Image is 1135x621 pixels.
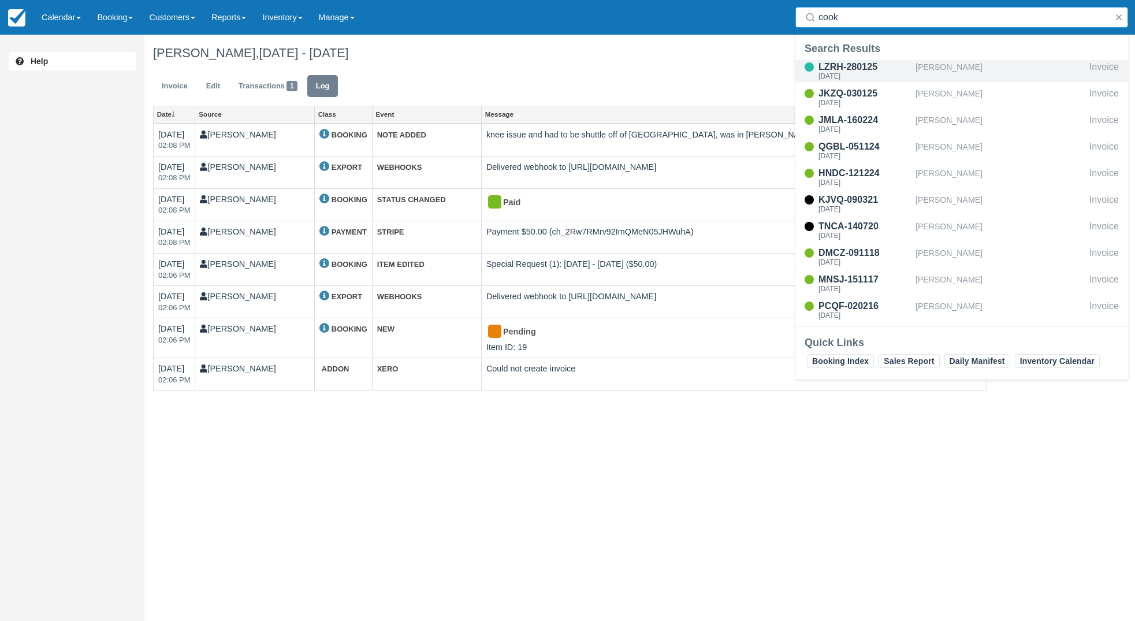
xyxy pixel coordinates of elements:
[332,131,367,139] strong: BOOKING
[795,87,1128,109] a: JKZQ-030125[DATE][PERSON_NAME]Invoice
[795,166,1128,188] a: HNDC-121224[DATE][PERSON_NAME]Invoice
[818,299,911,313] div: PCQF-020216
[482,106,987,122] a: Message
[332,195,367,204] strong: BOOKING
[195,253,314,285] td: [PERSON_NAME]
[195,106,314,122] a: Source
[332,228,367,236] strong: PAYMENT
[818,7,1110,28] input: Search ( / )
[481,124,987,157] td: knee issue and had to be shuttle off of [GEOGRAPHIC_DATA], was in [PERSON_NAME] Group
[818,179,911,186] div: [DATE]
[944,354,1010,368] a: Daily Manifest
[377,163,422,172] strong: WEBHOOKS
[795,140,1128,162] a: QGBL-051124[DATE][PERSON_NAME]Invoice
[1089,193,1119,215] div: Invoice
[158,303,190,314] em: 2025-08-14 14:06:11-0600
[818,273,911,287] div: MNSJ-151117
[332,292,362,301] strong: EXPORT
[1089,140,1119,162] div: Invoice
[916,246,1085,268] div: [PERSON_NAME]
[154,221,195,253] td: [DATE]
[195,124,314,157] td: [PERSON_NAME]
[332,163,362,172] strong: EXPORT
[259,46,348,60] span: [DATE] - [DATE]
[158,140,190,151] em: 2025-08-14 14:08:52-0600
[1015,354,1100,368] a: Inventory Calendar
[153,46,987,60] h1: [PERSON_NAME],
[158,375,190,386] em: 2025-08-14 14:06:07-0600
[154,286,195,318] td: [DATE]
[818,285,911,292] div: [DATE]
[1089,273,1119,295] div: Invoice
[332,260,367,269] strong: BOOKING
[195,286,314,318] td: [PERSON_NAME]
[916,193,1085,215] div: [PERSON_NAME]
[315,106,372,122] a: Class
[1089,220,1119,241] div: Invoice
[481,318,987,358] td: Item ID: 19
[154,156,195,188] td: [DATE]
[31,57,48,66] b: Help
[230,75,306,98] a: Transactions1
[481,253,987,285] td: Special Request (1): [DATE] - [DATE] ($50.00)
[154,318,195,358] td: [DATE]
[818,153,911,159] div: [DATE]
[795,246,1128,268] a: DMCZ-091118[DATE][PERSON_NAME]Invoice
[818,113,911,127] div: JMLA-160224
[916,273,1085,295] div: [PERSON_NAME]
[154,358,195,391] td: [DATE]
[9,52,136,70] a: Help
[818,193,911,207] div: KJVQ-090321
[916,220,1085,241] div: [PERSON_NAME]
[158,205,190,216] em: 2025-08-14 14:08:01-0600
[916,299,1085,321] div: [PERSON_NAME]
[916,60,1085,82] div: [PERSON_NAME]
[158,237,190,248] em: 2025-08-14 14:08:01-0600
[154,124,195,157] td: [DATE]
[307,75,338,98] a: Log
[818,206,911,213] div: [DATE]
[195,156,314,188] td: [PERSON_NAME]
[481,221,987,253] td: Payment $50.00 (ch_2Rw7RMrv92ImQMeN05JHWuhA)
[879,354,939,368] a: Sales Report
[198,75,229,98] a: Edit
[373,106,481,122] a: Event
[154,188,195,221] td: [DATE]
[795,220,1128,241] a: TNCA-140720[DATE][PERSON_NAME]Invoice
[795,299,1128,321] a: PCQF-020216[DATE][PERSON_NAME]Invoice
[377,292,422,301] strong: WEBHOOKS
[818,126,911,133] div: [DATE]
[481,358,987,391] td: Could not create invoice
[377,260,425,269] strong: ITEM EDITED
[818,232,911,239] div: [DATE]
[818,220,911,233] div: TNCA-140720
[377,228,404,236] strong: STRIPE
[195,358,314,391] td: [PERSON_NAME]
[916,87,1085,109] div: [PERSON_NAME]
[154,106,195,122] a: Date
[1089,299,1119,321] div: Invoice
[818,87,911,101] div: JKZQ-030125
[158,335,190,346] em: 2025-08-14 14:06:07-0600
[818,99,911,106] div: [DATE]
[818,166,911,180] div: HNDC-121224
[1089,246,1119,268] div: Invoice
[332,325,367,333] strong: BOOKING
[481,156,987,188] td: Delivered webhook to [URL][DOMAIN_NAME]
[805,42,1119,55] div: Search Results
[377,325,395,333] strong: NEW
[286,81,297,91] span: 1
[916,166,1085,188] div: [PERSON_NAME]
[807,354,874,368] a: Booking Index
[818,259,911,266] div: [DATE]
[195,188,314,221] td: [PERSON_NAME]
[195,318,314,358] td: [PERSON_NAME]
[795,273,1128,295] a: MNSJ-151117[DATE][PERSON_NAME]Invoice
[1089,87,1119,109] div: Invoice
[322,365,349,373] strong: ADDON
[818,312,911,319] div: [DATE]
[377,195,446,204] strong: STATUS CHANGED
[818,246,911,260] div: DMCZ-091118
[795,193,1128,215] a: KJVQ-090321[DATE][PERSON_NAME]Invoice
[486,194,972,212] div: Paid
